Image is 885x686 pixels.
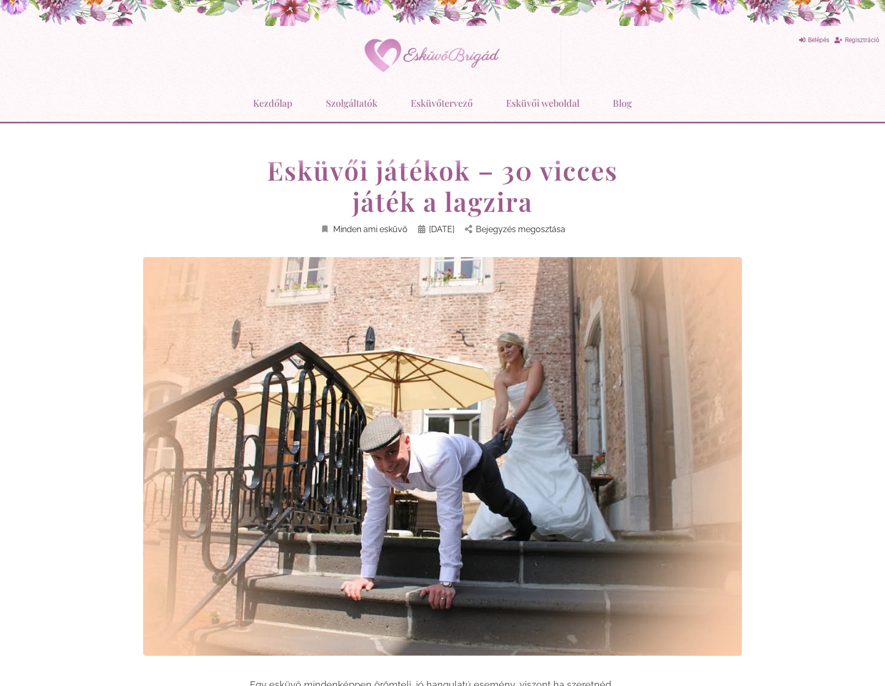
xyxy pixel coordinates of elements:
[320,222,408,236] a: Minden ami esküvő
[808,36,829,44] span: Belépés
[5,90,880,117] nav: Menu
[799,33,829,47] a: Belépés
[411,90,473,117] a: Esküvőtervező
[326,90,377,117] a: Szolgáltatók
[613,90,632,117] a: Blog
[845,36,879,44] span: Regisztráció
[465,222,565,236] a: Bejegyzés megosztása
[253,90,293,117] a: Kezdőlap
[835,33,879,47] a: Regisztráció
[245,155,640,217] h1: Esküvői játékok – 30 vicces játék a lagzira
[429,222,454,236] span: [DATE]
[506,90,579,117] a: Esküvői weboldal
